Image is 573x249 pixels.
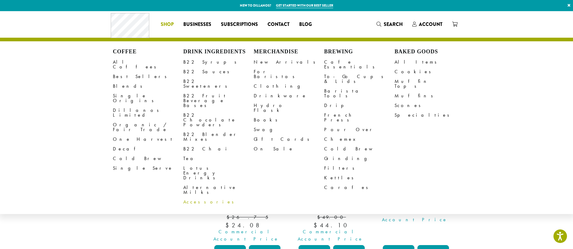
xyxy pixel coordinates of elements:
a: Chemex [324,134,395,144]
span: Businesses [183,21,211,28]
a: B22 Syrups [183,57,254,67]
a: Barista Tools [324,86,395,101]
h4: Merchandise [254,49,324,55]
h4: Drink Ingredients [183,49,254,55]
a: Books [254,115,324,125]
span: $ [314,221,320,229]
a: Blends [113,81,183,91]
span: $ [317,214,322,220]
h4: Coffee [113,49,183,55]
span: Blog [299,21,312,28]
span: Account [419,21,442,28]
h4: Brewing [324,49,395,55]
a: For Baristas [254,67,324,81]
a: B22 Blender Mixes [183,130,254,144]
a: Carafes [324,183,395,192]
a: Filters [324,163,395,173]
a: Hydro Flask [254,101,324,115]
a: Decaf [113,144,183,154]
span: Contact [268,21,290,28]
a: B22 Fruit Beverage Bases [183,91,254,110]
a: Single Origins [113,91,183,106]
span: Shop [161,21,174,28]
span: Commercial Account Price [210,228,282,243]
a: Shop [156,20,178,29]
span: Subscriptions [221,21,258,28]
a: Accessories [183,197,254,207]
a: Drinkware [254,91,324,101]
h4: Baked Goods [395,49,465,55]
a: All Coffees [113,57,183,72]
a: Single Serve [113,163,183,173]
a: Best Sellers [113,72,183,81]
a: B22 Chocolate Powders [183,110,254,130]
a: Organic / Fair Trade [113,120,183,134]
a: Muffin Tops [395,77,465,91]
a: Specialties [395,110,465,120]
a: Kettles [324,173,395,183]
a: Lotus Energy Drinks [183,163,254,183]
a: Scones [395,101,465,110]
a: New Arrivals [254,57,324,67]
a: One Harvest [113,134,183,144]
span: Search [384,21,403,28]
a: Swag [254,125,324,134]
a: B22 Sweeteners [183,77,254,91]
bdi: 44.10 [314,221,349,229]
a: To-Go Cups & Lids [324,72,395,86]
a: Clothing [254,81,324,91]
a: All Items [395,57,465,67]
a: Get started with our best seller [276,3,333,8]
span: $ [225,221,232,229]
a: Muffins [395,91,465,101]
a: Tea [183,154,254,163]
a: B22 Sauces [183,67,254,77]
a: French Press [324,110,395,125]
a: Search [372,19,407,29]
a: B22 Chai [183,144,254,154]
a: Cookies [395,67,465,77]
bdi: 24.08 [225,221,269,229]
span: Commercial Account Price [295,228,366,243]
a: On Sale [254,144,324,154]
span: $ [227,214,232,220]
bdi: 49.00 [317,214,346,220]
a: Cold Brew [324,144,395,154]
bdi: 26.75 [227,214,268,220]
span: Commercial Account Price [379,209,451,223]
a: Cold Brew [113,154,183,163]
a: Dillanos Limited [113,106,183,120]
a: Drip [324,101,395,110]
a: Cafe Essentials [324,57,395,72]
a: Alternative Milks [183,183,254,197]
a: Pour Over [324,125,395,134]
a: Gift Cards [254,134,324,144]
a: Grinding [324,154,395,163]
